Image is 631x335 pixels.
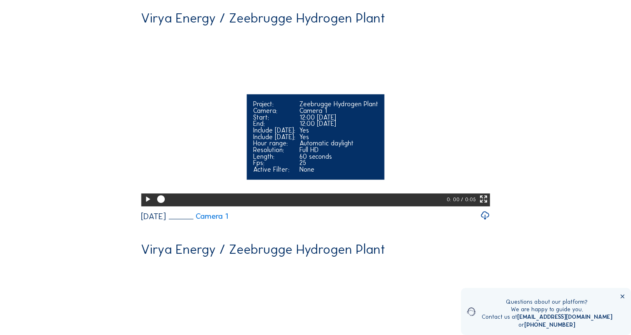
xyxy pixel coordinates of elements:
div: Automatic daylight [299,140,378,147]
div: Hour range: [253,140,295,147]
div: Questions about our platform? [482,298,612,306]
a: [EMAIL_ADDRESS][DOMAIN_NAME] [517,313,612,320]
div: 12:00 [DATE] [299,120,378,127]
div: Include [DATE]: [253,127,295,134]
div: [DATE] [141,212,166,220]
div: Yes [299,127,378,134]
div: Project: [253,101,295,107]
div: / 0:05 [460,193,475,207]
div: Full HD [299,147,378,153]
div: 25 [299,160,378,166]
div: None [299,166,378,173]
div: Yes [299,134,378,140]
div: Length: [253,153,295,160]
div: Camera: [253,107,295,114]
div: or [482,321,612,329]
div: Start: [253,114,295,121]
div: Fps: [253,160,295,166]
div: 0: 00 [446,193,460,207]
div: Active Filter: [253,166,295,173]
video: Your browser does not support the video tag. [141,31,490,205]
a: Camera 1 [168,212,228,220]
div: Include [DATE]: [253,134,295,140]
div: Zeebrugge Hydrogen Plant [299,101,378,107]
a: [PHONE_NUMBER] [524,321,575,328]
div: 60 seconds [299,153,378,160]
div: We are happy to guide you. [482,306,612,313]
div: 12:00 [DATE] [299,114,378,121]
div: Virya Energy / Zeebrugge Hydrogen Plant [141,243,385,256]
img: operator [467,298,475,325]
div: End: [253,120,295,127]
div: Camera 1 [299,107,378,114]
div: Contact us at [482,313,612,321]
div: Virya Energy / Zeebrugge Hydrogen Plant [141,12,385,25]
div: Resolution: [253,147,295,153]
